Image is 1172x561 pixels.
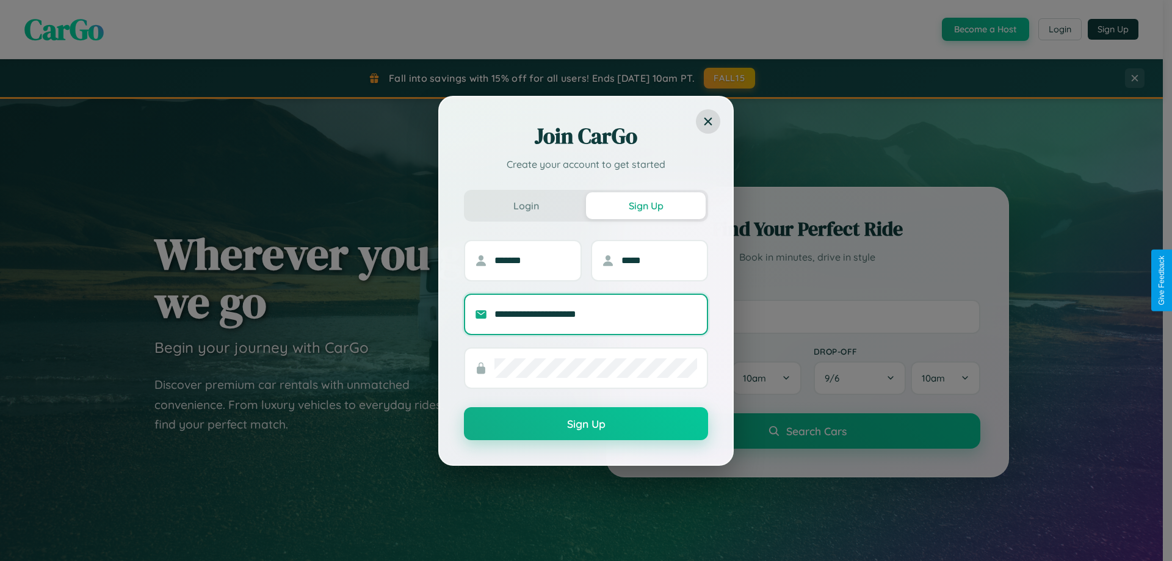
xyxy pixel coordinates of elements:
div: Give Feedback [1157,256,1166,305]
button: Sign Up [586,192,706,219]
p: Create your account to get started [464,157,708,172]
h2: Join CarGo [464,121,708,151]
button: Login [466,192,586,219]
button: Sign Up [464,407,708,440]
